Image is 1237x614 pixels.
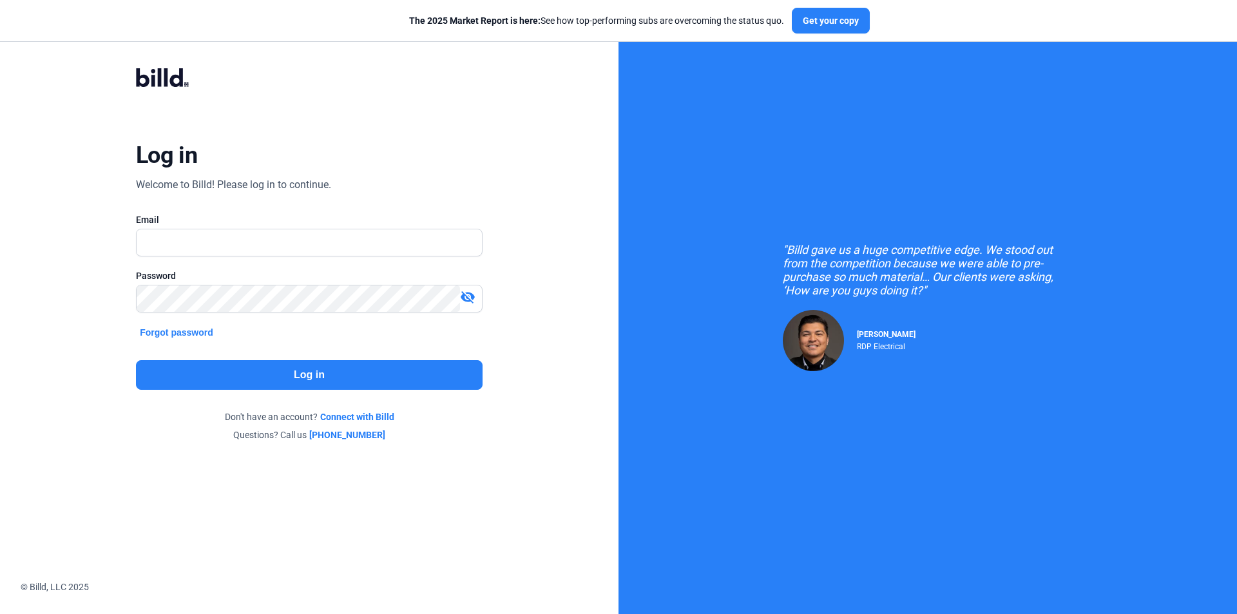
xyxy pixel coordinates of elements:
span: The 2025 Market Report is here: [409,15,541,26]
mat-icon: visibility_off [460,289,475,305]
div: Email [136,213,483,226]
button: Forgot password [136,325,217,340]
div: Password [136,269,483,282]
button: Log in [136,360,483,390]
button: Get your copy [792,8,870,34]
div: See how top-performing subs are overcoming the status quo. [409,14,784,27]
img: Raul Pacheco [783,310,844,371]
div: RDP Electrical [857,339,916,351]
span: [PERSON_NAME] [857,330,916,339]
div: Questions? Call us [136,428,483,441]
a: [PHONE_NUMBER] [309,428,385,441]
div: Welcome to Billd! Please log in to continue. [136,177,331,193]
div: "Billd gave us a huge competitive edge. We stood out from the competition because we were able to... [783,243,1073,297]
div: Log in [136,141,197,169]
a: Connect with Billd [320,410,394,423]
div: Don't have an account? [136,410,483,423]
